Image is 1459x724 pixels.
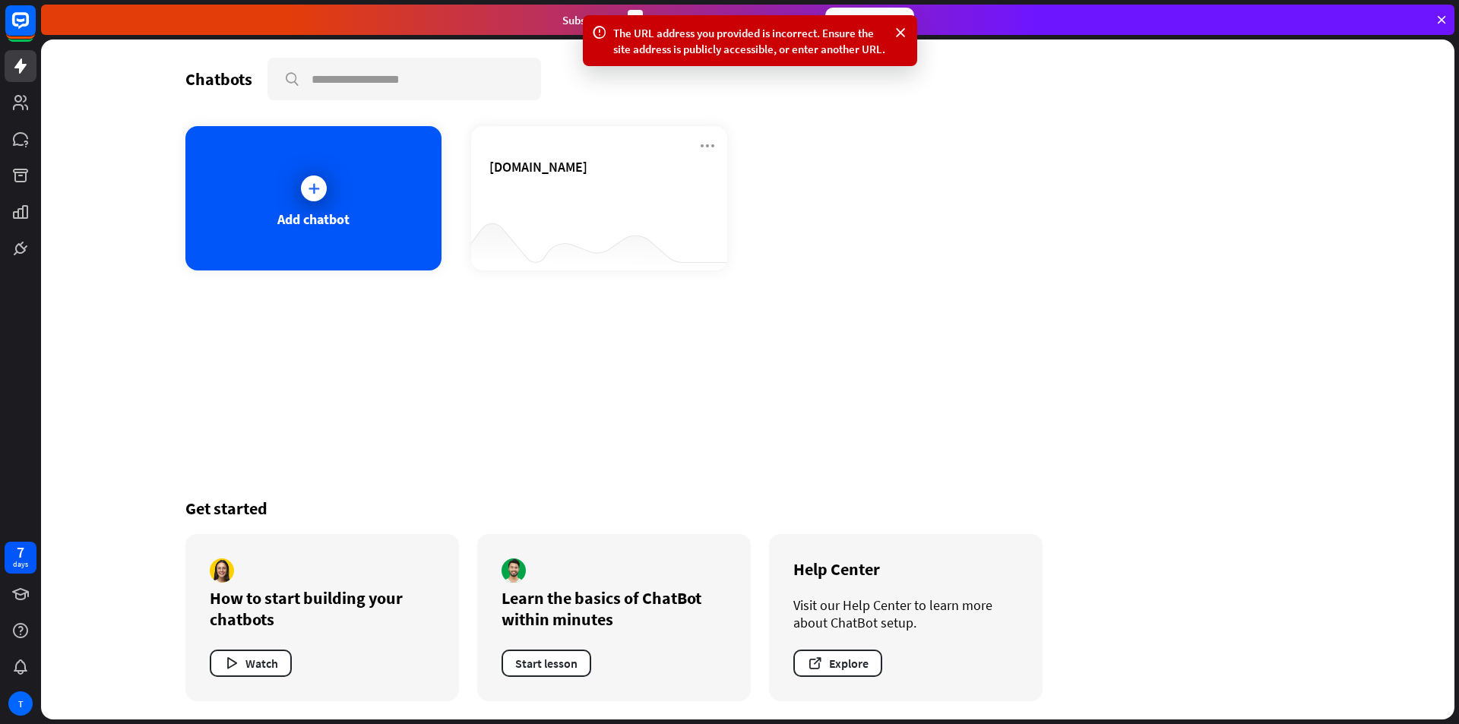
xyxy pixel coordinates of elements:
button: Watch [210,650,292,677]
img: author [502,558,526,583]
div: days [13,559,28,570]
div: The URL address you provided is incorrect. Ensure the site address is publicly accessible, or ent... [613,25,887,57]
span: linklist.bio [489,158,587,175]
div: 3 [628,10,643,30]
img: author [210,558,234,583]
div: Get started [185,498,1310,519]
div: Help Center [793,558,1018,580]
div: Chatbots [185,68,252,90]
div: 7 [17,545,24,559]
div: T [8,691,33,716]
a: 7 days [5,542,36,574]
div: Learn the basics of ChatBot within minutes [502,587,726,630]
div: How to start building your chatbots [210,587,435,630]
div: Subscribe now [825,8,914,32]
div: Subscribe in days to get your first month for $1 [562,10,813,30]
div: Visit our Help Center to learn more about ChatBot setup. [793,596,1018,631]
button: Start lesson [502,650,591,677]
div: Add chatbot [277,210,350,228]
button: Explore [793,650,882,677]
button: Open LiveChat chat widget [12,6,58,52]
